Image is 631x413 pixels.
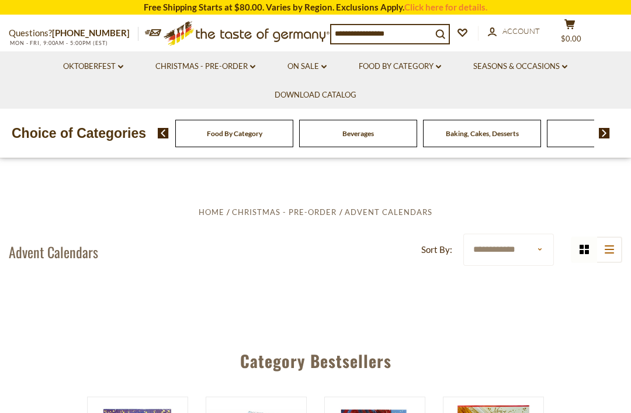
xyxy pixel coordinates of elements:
a: Home [199,207,224,217]
span: Account [502,26,540,36]
div: Category Bestsellers [19,334,612,382]
a: Click here for details. [404,2,487,12]
p: Questions? [9,26,138,41]
a: Beverages [342,129,374,138]
a: Baking, Cakes, Desserts [446,129,519,138]
img: previous arrow [158,128,169,138]
a: Download Catalog [275,89,356,102]
a: Food By Category [207,129,262,138]
span: MON - FRI, 9:00AM - 5:00PM (EST) [9,40,108,46]
a: Food By Category [359,60,441,73]
button: $0.00 [552,19,587,48]
a: Account [488,25,540,38]
a: Oktoberfest [63,60,123,73]
a: Advent Calendars [345,207,432,217]
img: next arrow [599,128,610,138]
a: Christmas - PRE-ORDER [232,207,337,217]
span: $0.00 [561,34,581,43]
label: Sort By: [421,242,452,257]
h1: Advent Calendars [9,243,98,261]
a: [PHONE_NUMBER] [52,27,130,38]
a: On Sale [287,60,327,73]
a: Seasons & Occasions [473,60,567,73]
a: Christmas - PRE-ORDER [155,60,255,73]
